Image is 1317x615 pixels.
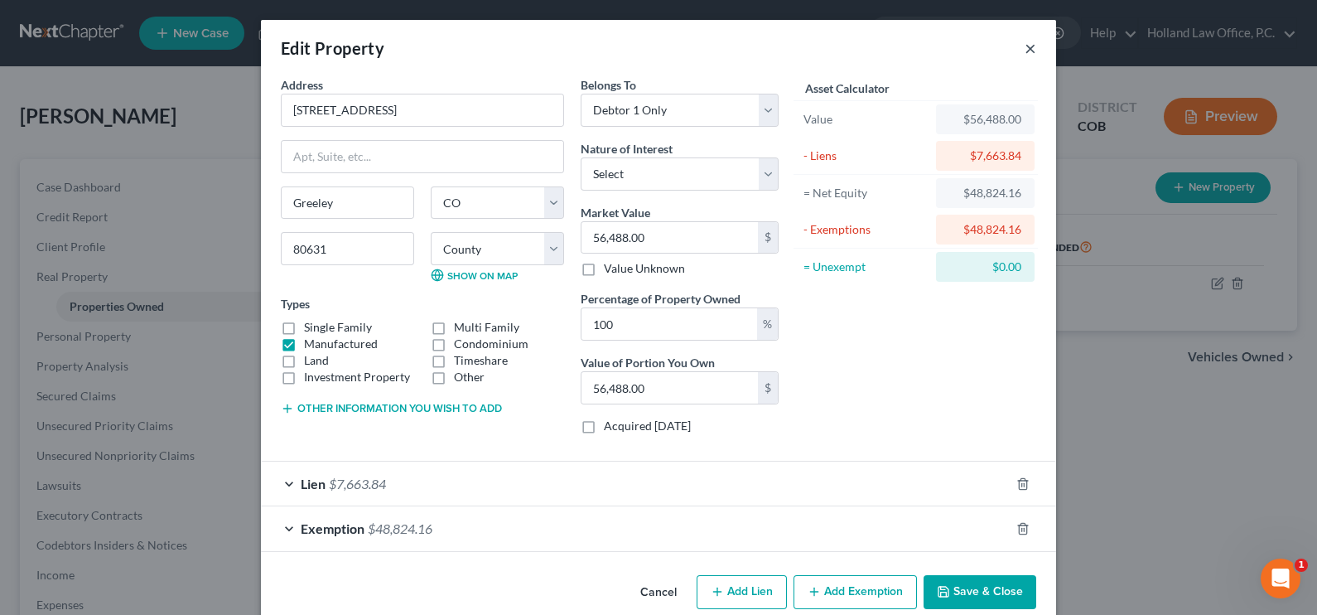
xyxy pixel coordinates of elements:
[1295,559,1308,572] span: 1
[949,185,1021,201] div: $48,824.16
[282,94,563,126] input: Enter address...
[581,354,715,371] label: Value of Portion You Own
[581,78,636,92] span: Belongs To
[803,111,929,128] div: Value
[301,521,364,536] span: Exemption
[281,295,310,312] label: Types
[949,221,1021,238] div: $48,824.16
[581,222,758,254] input: 0.00
[794,575,917,610] button: Add Exemption
[604,418,691,434] label: Acquired [DATE]
[281,232,414,265] input: Enter zip...
[758,222,778,254] div: $
[301,476,326,492] span: Lien
[282,187,413,219] input: Enter city...
[282,141,563,172] input: Apt, Suite, etc...
[949,148,1021,164] div: $7,663.84
[604,260,685,277] label: Value Unknown
[803,148,929,164] div: - Liens
[581,372,758,404] input: 0.00
[454,319,519,336] label: Multi Family
[758,372,778,404] div: $
[304,352,329,369] label: Land
[581,204,650,221] label: Market Value
[304,369,410,385] label: Investment Property
[581,140,673,157] label: Nature of Interest
[431,269,518,282] a: Show on Map
[697,575,787,610] button: Add Lien
[581,290,741,307] label: Percentage of Property Owned
[368,521,432,536] span: $48,824.16
[805,80,890,97] label: Asset Calculator
[803,259,929,275] div: = Unexempt
[1261,559,1300,598] iframe: Intercom live chat
[281,36,384,60] div: Edit Property
[803,221,929,238] div: - Exemptions
[329,476,386,492] span: $7,663.84
[454,336,528,352] label: Condominium
[1025,38,1036,58] button: ×
[304,336,378,352] label: Manufactured
[803,185,929,201] div: = Net Equity
[304,319,372,336] label: Single Family
[581,308,757,340] input: 0.00
[627,577,690,610] button: Cancel
[949,111,1021,128] div: $56,488.00
[949,259,1021,275] div: $0.00
[454,352,508,369] label: Timeshare
[454,369,485,385] label: Other
[924,575,1036,610] button: Save & Close
[281,78,323,92] span: Address
[281,402,502,415] button: Other information you wish to add
[757,308,778,340] div: %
